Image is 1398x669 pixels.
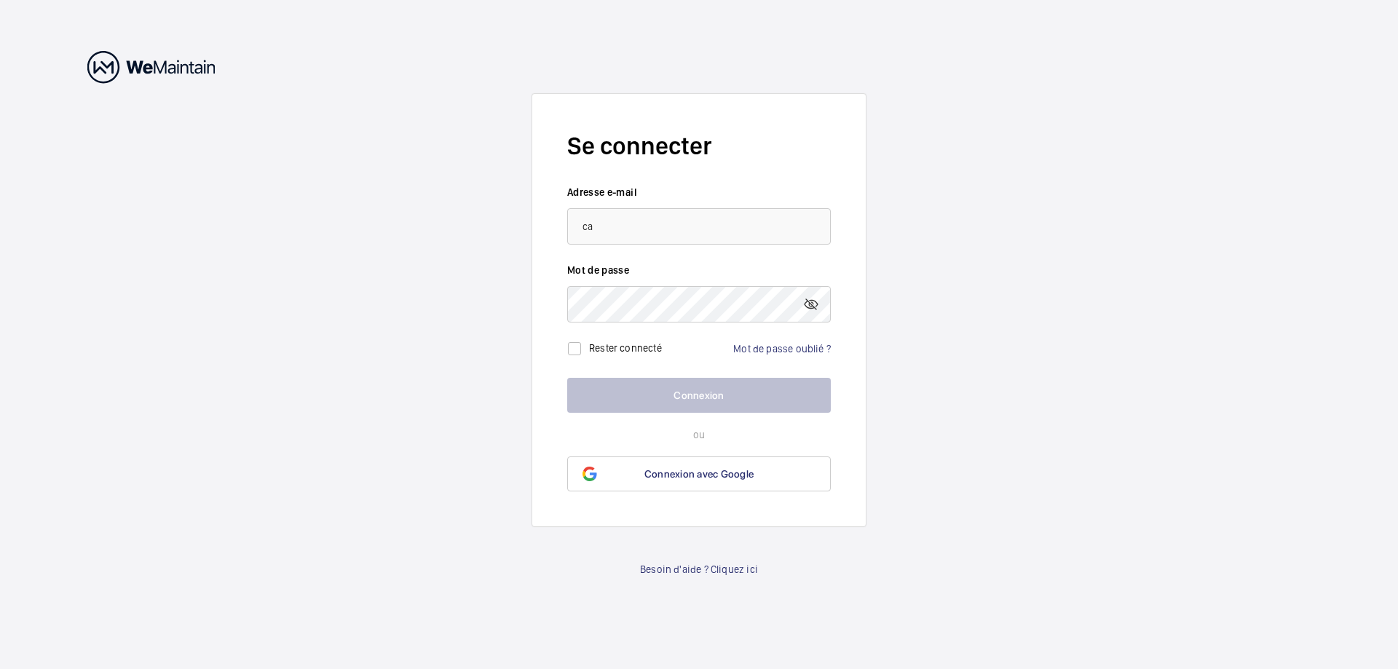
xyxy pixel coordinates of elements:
[567,378,831,413] button: Connexion
[733,343,831,355] a: Mot de passe oublié ?
[567,263,831,277] label: Mot de passe
[640,562,758,577] a: Besoin d'aide ? Cliquez ici
[567,129,831,163] h2: Se connecter
[567,185,831,199] label: Adresse e-mail
[589,341,662,353] label: Rester connecté
[567,208,831,245] input: Votre adresse e-mail
[567,427,831,442] p: ou
[644,468,754,480] span: Connexion avec Google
